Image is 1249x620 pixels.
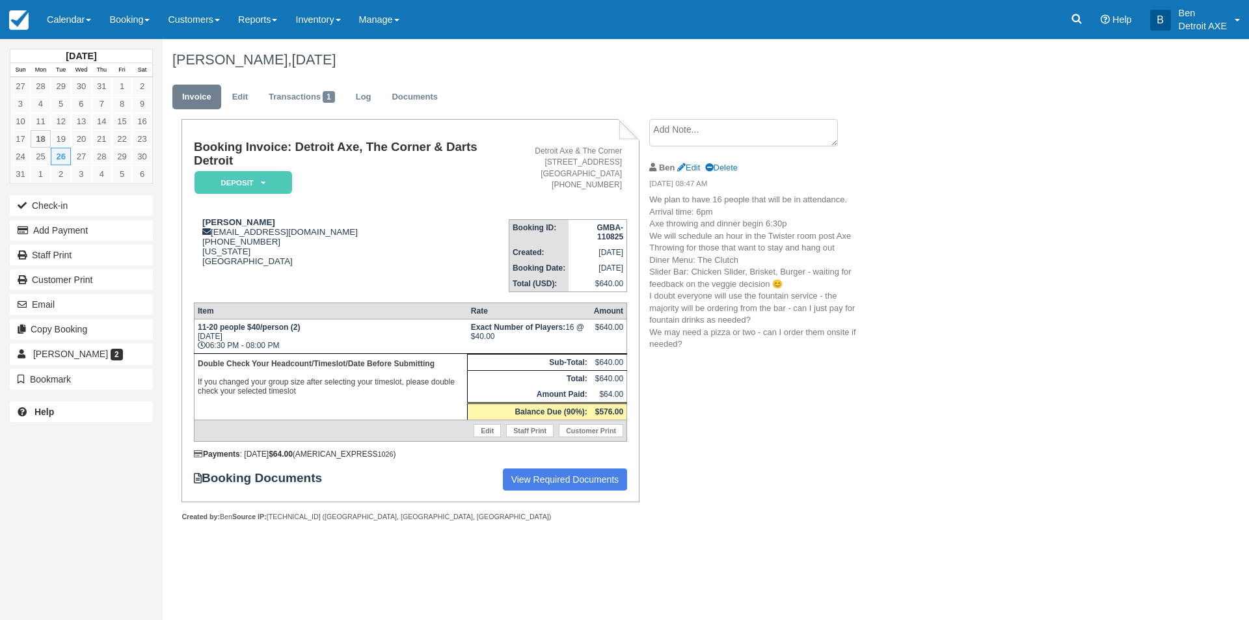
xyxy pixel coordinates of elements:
address: Detroit Axe & The Corner [STREET_ADDRESS] [GEOGRAPHIC_DATA] [PHONE_NUMBER] [514,146,622,191]
a: 12 [51,113,71,130]
p: We plan to have 16 people that will be in attendance. Arrival time: 6pm Axe throwing and dinner b... [649,194,868,351]
a: Invoice [172,85,221,110]
th: Total (USD): [509,276,569,292]
a: 16 [132,113,152,130]
a: Help [10,401,153,422]
a: 20 [71,130,91,148]
a: 30 [132,148,152,165]
button: Email [10,294,153,315]
a: 10 [10,113,31,130]
a: 22 [112,130,132,148]
strong: [DATE] [66,51,96,61]
div: : [DATE] (AMERICAN_EXPRESS ) [194,450,627,459]
th: Thu [92,63,112,77]
th: Wed [71,63,91,77]
a: 21 [92,130,112,148]
div: B [1150,10,1171,31]
strong: Source IP: [232,513,267,520]
a: 3 [10,95,31,113]
a: 25 [31,148,51,165]
a: 5 [51,95,71,113]
a: 4 [92,165,112,183]
p: Ben [1179,7,1227,20]
a: Customer Print [559,424,623,437]
th: Booking ID: [509,219,569,245]
a: 31 [92,77,112,95]
a: 5 [112,165,132,183]
td: $640.00 [591,354,627,370]
strong: Created by: [181,513,220,520]
th: Amount [591,303,627,319]
em: [DATE] 08:47 AM [649,178,868,193]
a: 27 [10,77,31,95]
a: 3 [71,165,91,183]
a: 17 [10,130,31,148]
td: 16 @ $40.00 [468,319,591,353]
a: Delete [705,163,738,172]
a: Log [346,85,381,110]
a: Deposit [194,170,288,195]
a: 26 [51,148,71,165]
td: [DATE] [569,245,626,260]
strong: Ben [659,163,675,172]
button: Copy Booking [10,319,153,340]
strong: $576.00 [595,407,623,416]
th: Mon [31,63,51,77]
a: 23 [132,130,152,148]
a: Staff Print [506,424,554,437]
span: eedback on the veggie decision 😊 I doubt everyone will use the fountain service - the majority wi... [649,279,855,349]
a: 29 [51,77,71,95]
th: Tue [51,63,71,77]
th: Total: [468,370,591,386]
a: 1 [112,77,132,95]
a: 19 [51,130,71,148]
a: 7 [92,95,112,113]
a: 29 [112,148,132,165]
span: Help [1112,14,1132,25]
strong: Booking Documents [194,471,334,485]
div: $640.00 [594,323,623,342]
td: [DATE] 06:30 PM - 08:00 PM [194,319,467,353]
td: $640.00 [591,370,627,386]
th: Booking Date: [509,260,569,276]
th: Balance Due (90%): [468,403,591,420]
th: Rate [468,303,591,319]
a: 4 [31,95,51,113]
span: 1 [323,91,335,103]
a: Edit [677,163,700,172]
h1: Booking Invoice: Detroit Axe, The Corner & Darts Detroit [194,141,509,167]
small: 1026 [378,450,394,458]
a: [PERSON_NAME] 2 [10,344,153,364]
a: 13 [71,113,91,130]
button: Add Payment [10,220,153,241]
a: 11 [31,113,51,130]
a: 14 [92,113,112,130]
th: Created: [509,245,569,260]
b: Help [34,407,54,417]
a: 2 [132,77,152,95]
p: If you changed your group size after selecting your timeslot, please double check your selected t... [198,357,464,398]
a: 9 [132,95,152,113]
strong: [PERSON_NAME] [202,217,275,227]
button: Bookmark [10,369,153,390]
th: Amount Paid: [468,386,591,403]
a: 1 [31,165,51,183]
a: Staff Print [10,245,153,265]
td: [DATE] [569,260,626,276]
strong: Payments [194,450,240,459]
th: Sun [10,63,31,77]
span: [DATE] [291,51,336,68]
th: Fri [112,63,132,77]
b: Double Check Your Headcount/Timeslot/Date Before Submitting [198,359,435,368]
em: Deposit [195,171,292,194]
div: [EMAIL_ADDRESS][DOMAIN_NAME] [PHONE_NUMBER] [US_STATE] [GEOGRAPHIC_DATA] [194,217,509,266]
th: Sub-Total: [468,354,591,370]
a: View Required Documents [503,468,628,491]
p: Detroit AXE [1179,20,1227,33]
strong: GMBA-110825 [597,223,623,241]
a: 8 [112,95,132,113]
div: Ben [TECHNICAL_ID] ([GEOGRAPHIC_DATA], [GEOGRAPHIC_DATA], [GEOGRAPHIC_DATA]) [181,512,639,522]
a: 6 [132,165,152,183]
a: Transactions1 [259,85,345,110]
th: Sat [132,63,152,77]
